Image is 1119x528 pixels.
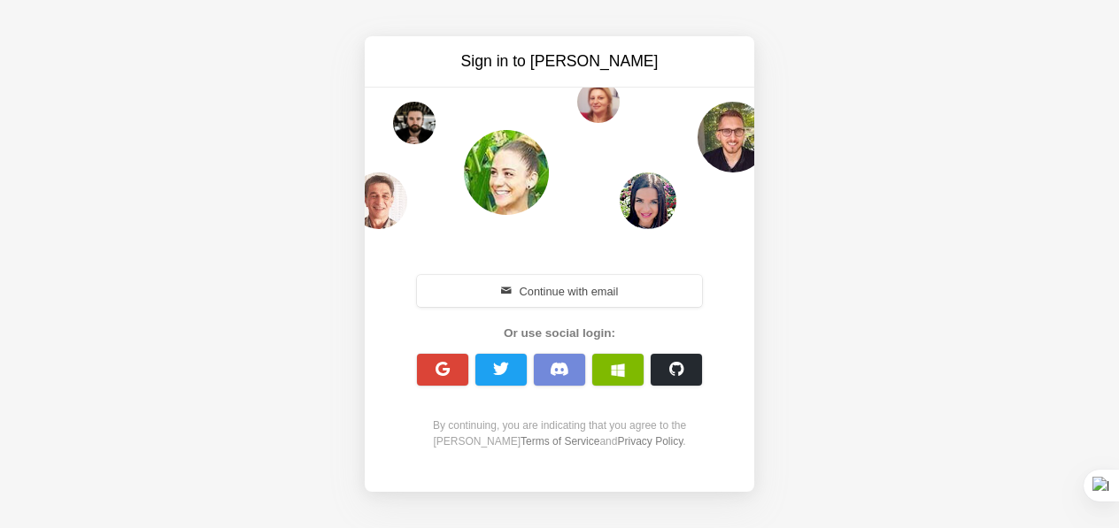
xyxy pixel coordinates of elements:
[407,417,712,449] div: By continuing, you are indicating that you agree to the [PERSON_NAME] and .
[521,435,599,448] a: Terms of Service
[417,275,702,307] button: Continue with email
[617,435,683,448] a: Privacy Policy
[407,325,712,342] div: Or use social login:
[411,50,708,73] h3: Sign in to [PERSON_NAME]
